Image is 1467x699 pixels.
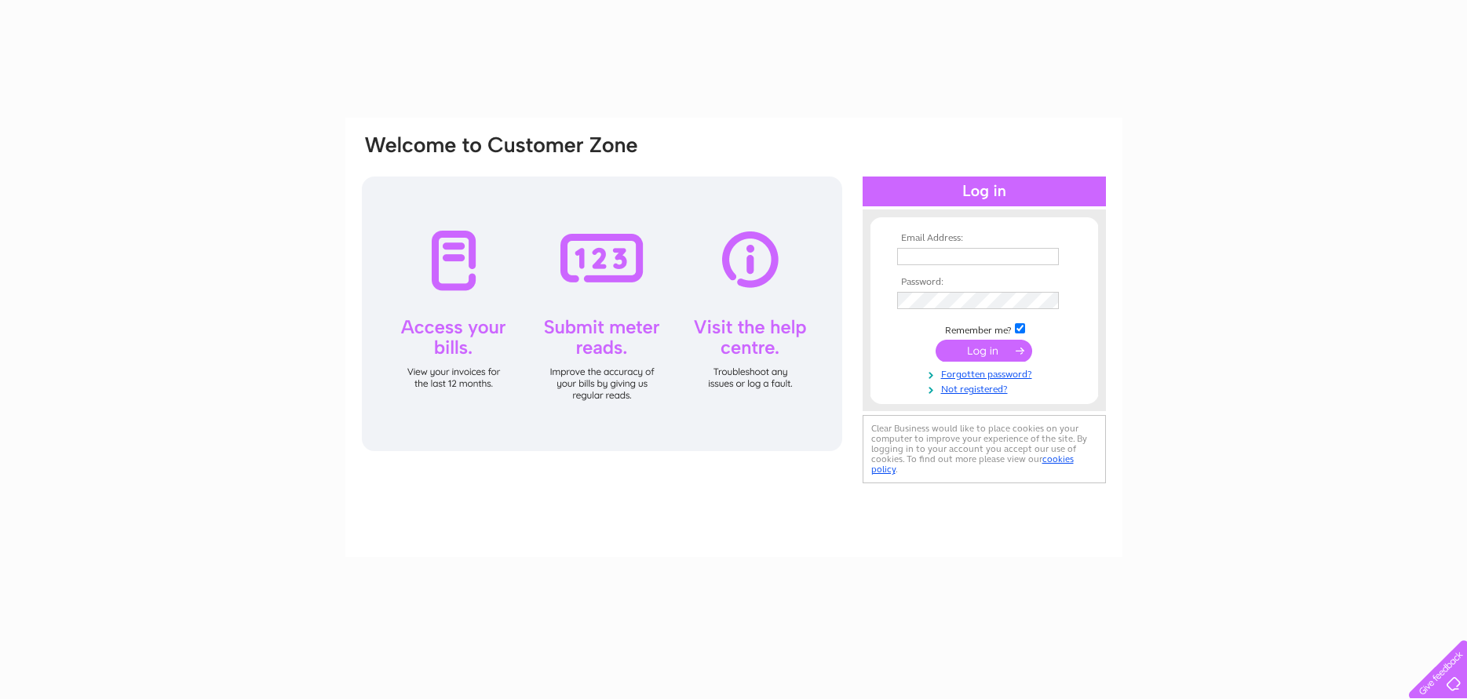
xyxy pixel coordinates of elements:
th: Email Address: [893,233,1075,244]
a: cookies policy [871,453,1074,475]
div: Clear Business would like to place cookies on your computer to improve your experience of the sit... [863,415,1106,483]
td: Remember me? [893,321,1075,337]
input: Submit [936,340,1032,362]
a: Not registered? [897,380,1075,395]
th: Password: [893,277,1075,288]
a: Forgotten password? [897,366,1075,380]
